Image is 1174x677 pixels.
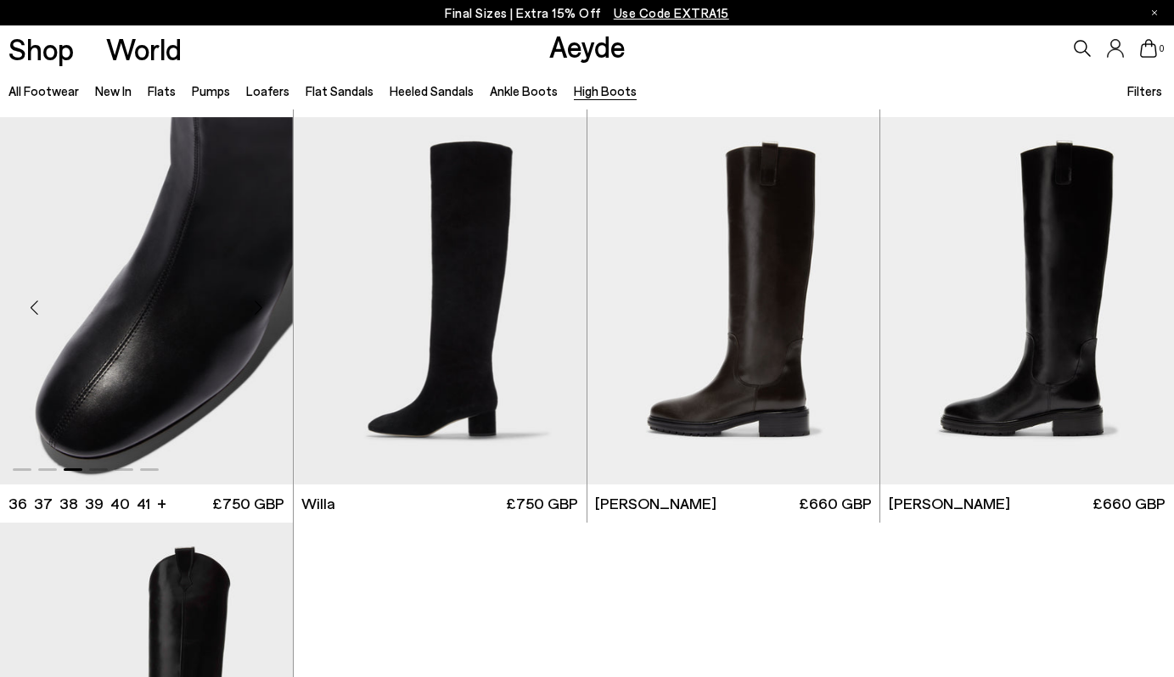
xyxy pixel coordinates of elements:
a: Pumps [192,83,230,98]
a: Next slide Previous slide [294,117,587,485]
a: Willa £750 GBP [294,484,587,523]
li: 39 [85,493,104,514]
li: 38 [59,493,78,514]
div: Previous slide [8,283,59,333]
a: World [106,34,182,64]
div: Next slide [233,283,284,333]
span: Filters [1127,83,1162,98]
img: Willa Suede Over-Knee Boots [294,117,587,485]
li: 40 [110,493,130,514]
a: Flats [148,83,176,98]
span: Navigate to /collections/ss25-final-sizes [614,5,729,20]
a: Loafers [246,83,289,98]
div: 1 / 6 [294,117,587,485]
ul: variant [8,493,145,514]
span: £660 GBP [799,493,872,514]
span: [PERSON_NAME] [595,493,716,514]
a: Ankle Boots [490,83,558,98]
span: [PERSON_NAME] [889,493,1010,514]
li: 37 [34,493,53,514]
a: Heeled Sandals [390,83,474,98]
a: All Footwear [8,83,79,98]
a: 0 [1140,39,1157,58]
a: High Boots [574,83,637,98]
img: Henry Knee-High Boots [587,117,880,485]
a: New In [95,83,132,98]
span: £750 GBP [506,493,578,514]
a: Shop [8,34,74,64]
a: Aeyde [549,28,626,64]
span: £750 GBP [212,493,284,514]
span: Willa [301,493,335,514]
p: Final Sizes | Extra 15% Off [445,3,729,24]
li: + [157,491,166,514]
a: [PERSON_NAME] £660 GBP [880,484,1174,523]
span: 0 [1157,44,1166,53]
span: £660 GBP [1093,493,1166,514]
li: 41 [137,493,150,514]
li: 36 [8,493,27,514]
a: [PERSON_NAME] £660 GBP [587,484,880,523]
a: Flat Sandals [306,83,374,98]
img: Henry Knee-High Boots [880,117,1174,485]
